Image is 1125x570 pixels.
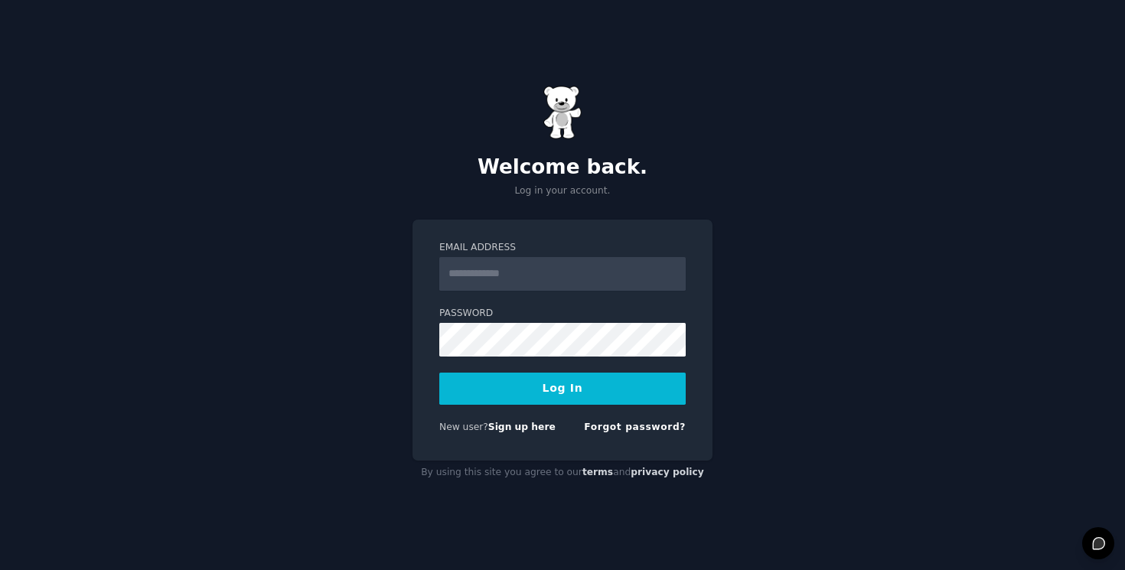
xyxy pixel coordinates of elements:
[439,307,686,321] label: Password
[488,422,556,432] a: Sign up here
[439,422,488,432] span: New user?
[543,86,582,139] img: Gummy Bear
[584,422,686,432] a: Forgot password?
[582,467,613,477] a: terms
[631,467,704,477] a: privacy policy
[439,241,686,255] label: Email Address
[412,155,712,180] h2: Welcome back.
[412,184,712,198] p: Log in your account.
[412,461,712,485] div: By using this site you agree to our and
[439,373,686,405] button: Log In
